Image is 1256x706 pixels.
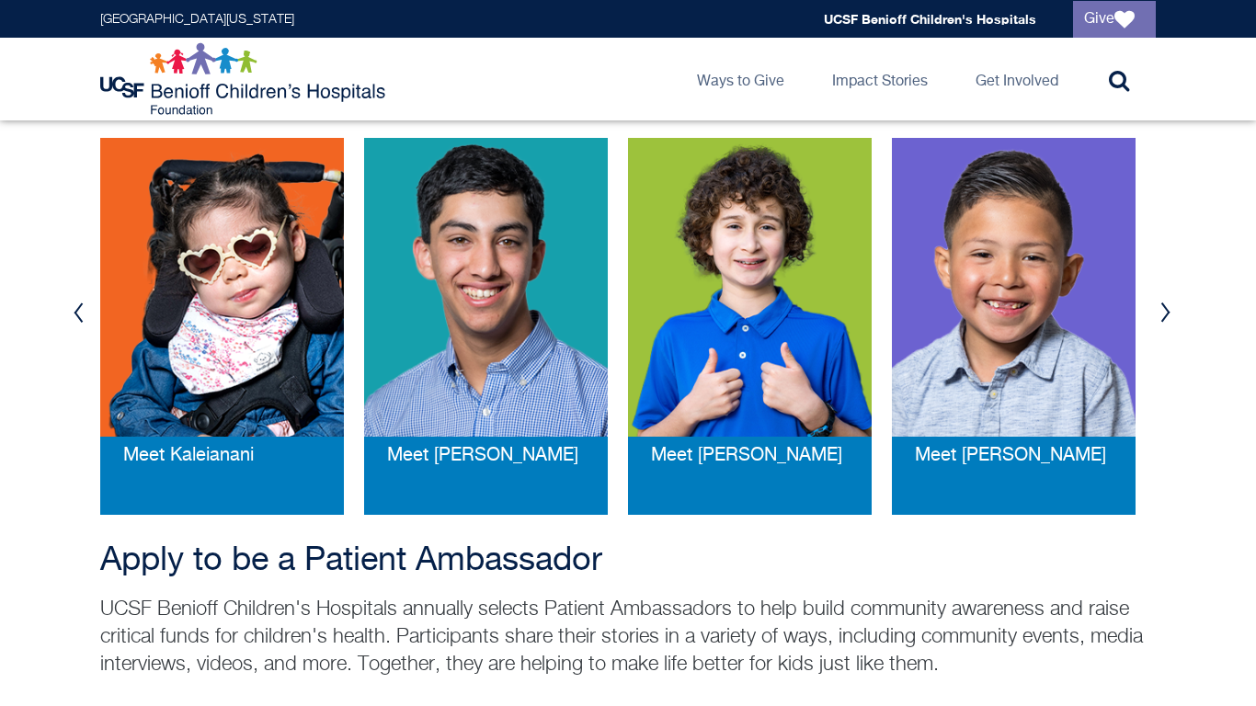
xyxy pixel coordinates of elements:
[628,138,872,437] img: patient ambassador rhydian
[915,446,1106,465] span: Meet [PERSON_NAME]
[387,446,578,465] span: Meet [PERSON_NAME]
[100,596,1156,678] p: UCSF Benioff Children's Hospitals annually selects Patient Ambassadors to help build community aw...
[100,542,1156,579] h2: Apply to be a Patient Ambassador
[1151,285,1179,340] button: Next
[1073,1,1156,38] a: Give
[651,446,842,465] span: Meet [PERSON_NAME]
[123,446,254,466] a: Meet Kaleianani
[64,285,92,340] button: Previous
[100,13,294,26] a: [GEOGRAPHIC_DATA][US_STATE]
[682,38,799,120] a: Ways to Give
[961,38,1073,120] a: Get Involved
[824,11,1036,27] a: UCSF Benioff Children's Hospitals
[817,38,942,120] a: Impact Stories
[123,446,254,465] span: Meet Kaleianani
[651,446,842,466] a: Meet [PERSON_NAME]
[915,446,1106,466] a: Meet [PERSON_NAME]
[628,138,872,423] a: patient ambassador rhydian
[387,446,578,466] a: Meet [PERSON_NAME]
[100,42,390,116] img: Logo for UCSF Benioff Children's Hospitals Foundation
